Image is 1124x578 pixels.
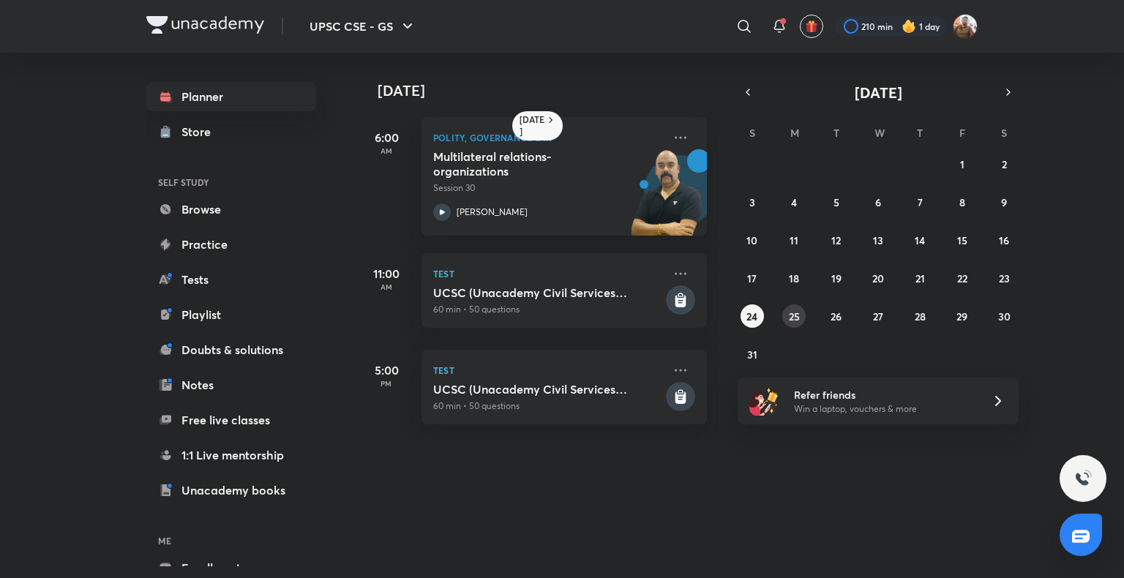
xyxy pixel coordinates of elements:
a: Practice [146,230,316,259]
img: unacademy [626,149,707,250]
a: Notes [146,370,316,399]
h6: SELF STUDY [146,170,316,195]
abbr: Thursday [917,126,923,140]
abbr: August 19, 2025 [831,271,842,285]
p: AM [357,282,416,291]
h5: Multilateral relations-organizations [433,149,615,179]
abbr: August 13, 2025 [873,233,883,247]
p: Win a laptop, vouchers & more [794,402,974,416]
abbr: August 12, 2025 [831,233,841,247]
button: August 18, 2025 [782,266,806,290]
abbr: August 7, 2025 [918,195,923,209]
img: Company Logo [146,16,264,34]
abbr: August 21, 2025 [915,271,925,285]
p: Test [433,361,663,379]
button: August 22, 2025 [951,266,974,290]
p: Polity, Governance & IR [433,129,663,146]
button: [DATE] [758,82,998,102]
abbr: August 15, 2025 [957,233,967,247]
a: Unacademy books [146,476,316,505]
abbr: August 10, 2025 [746,233,757,247]
div: Store [181,123,220,140]
img: avatar [805,20,818,33]
button: August 2, 2025 [992,152,1016,176]
p: Test [433,265,663,282]
abbr: August 30, 2025 [998,309,1011,323]
abbr: Monday [790,126,799,140]
abbr: August 17, 2025 [747,271,757,285]
button: August 14, 2025 [908,228,932,252]
p: 60 min • 50 questions [433,399,663,413]
h5: UCSC (Unacademy Civil Services Championship) August 2025 Morning Session [433,285,663,300]
h4: [DATE] [378,82,722,100]
button: August 11, 2025 [782,228,806,252]
button: August 8, 2025 [951,190,974,214]
abbr: August 28, 2025 [915,309,926,323]
button: August 27, 2025 [866,304,890,328]
button: UPSC CSE - GS [301,12,425,41]
abbr: August 8, 2025 [959,195,965,209]
h5: 6:00 [357,129,416,146]
a: Free live classes [146,405,316,435]
abbr: Friday [959,126,965,140]
abbr: Saturday [1001,126,1007,140]
a: Store [146,117,316,146]
button: August 10, 2025 [741,228,764,252]
a: 1:1 Live mentorship [146,440,316,470]
h6: [DATE] [520,114,545,138]
button: August 25, 2025 [782,304,806,328]
h6: ME [146,528,316,553]
abbr: August 14, 2025 [915,233,925,247]
abbr: Wednesday [874,126,885,140]
h5: 5:00 [357,361,416,379]
button: avatar [800,15,823,38]
img: Himanshu Yadav [953,14,978,39]
img: ttu [1074,470,1092,487]
button: August 17, 2025 [741,266,764,290]
a: Planner [146,82,316,111]
a: Tests [146,265,316,294]
button: August 23, 2025 [992,266,1016,290]
button: August 28, 2025 [908,304,932,328]
a: Browse [146,195,316,224]
button: August 15, 2025 [951,228,974,252]
abbr: Sunday [749,126,755,140]
abbr: August 20, 2025 [872,271,884,285]
button: August 12, 2025 [825,228,848,252]
p: PM [357,379,416,388]
abbr: August 23, 2025 [999,271,1010,285]
abbr: August 16, 2025 [999,233,1009,247]
img: streak [902,19,916,34]
img: referral [749,386,779,416]
button: August 16, 2025 [992,228,1016,252]
button: August 26, 2025 [825,304,848,328]
abbr: August 9, 2025 [1001,195,1007,209]
a: Company Logo [146,16,264,37]
button: August 13, 2025 [866,228,890,252]
abbr: August 31, 2025 [747,348,757,361]
button: August 9, 2025 [992,190,1016,214]
h5: 11:00 [357,265,416,282]
a: Doubts & solutions [146,335,316,364]
abbr: August 11, 2025 [790,233,798,247]
button: August 19, 2025 [825,266,848,290]
p: AM [357,146,416,155]
button: August 29, 2025 [951,304,974,328]
h5: UCSC (Unacademy Civil Services Championship) August 2025 Evening Session [433,382,663,397]
button: August 20, 2025 [866,266,890,290]
abbr: August 27, 2025 [873,309,883,323]
abbr: August 29, 2025 [956,309,967,323]
button: August 4, 2025 [782,190,806,214]
button: August 31, 2025 [741,342,764,366]
abbr: August 6, 2025 [875,195,881,209]
abbr: Tuesday [833,126,839,140]
abbr: August 24, 2025 [746,309,757,323]
abbr: August 22, 2025 [957,271,967,285]
button: August 3, 2025 [741,190,764,214]
button: August 7, 2025 [908,190,932,214]
abbr: August 4, 2025 [791,195,797,209]
p: 60 min • 50 questions [433,303,663,316]
button: August 5, 2025 [825,190,848,214]
span: [DATE] [855,83,902,102]
button: August 6, 2025 [866,190,890,214]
